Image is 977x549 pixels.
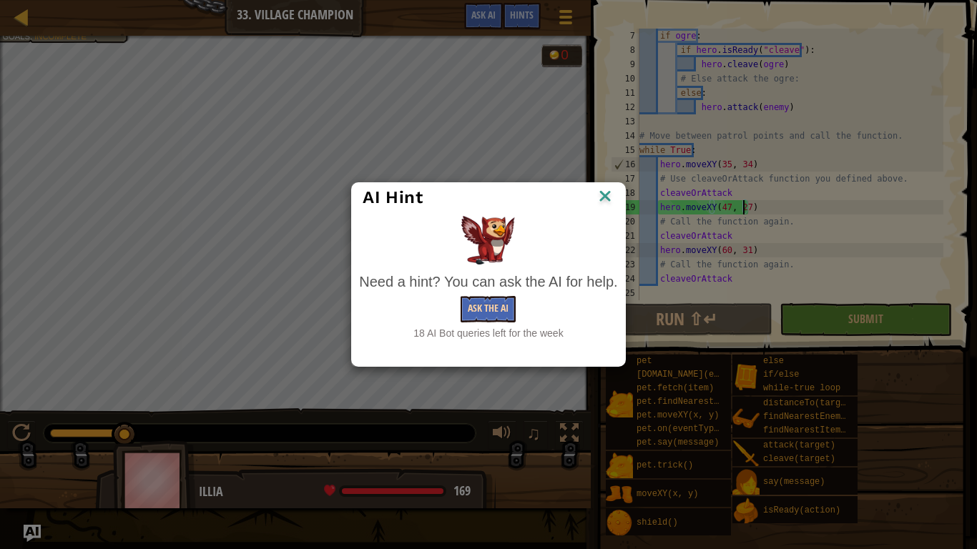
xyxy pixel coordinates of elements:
[596,187,614,208] img: IconClose.svg
[363,187,423,207] span: AI Hint
[359,326,617,340] div: 18 AI Bot queries left for the week
[461,296,516,322] button: Ask the AI
[461,216,515,264] img: AI Hint Animal
[359,272,617,292] div: Need a hint? You can ask the AI for help.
